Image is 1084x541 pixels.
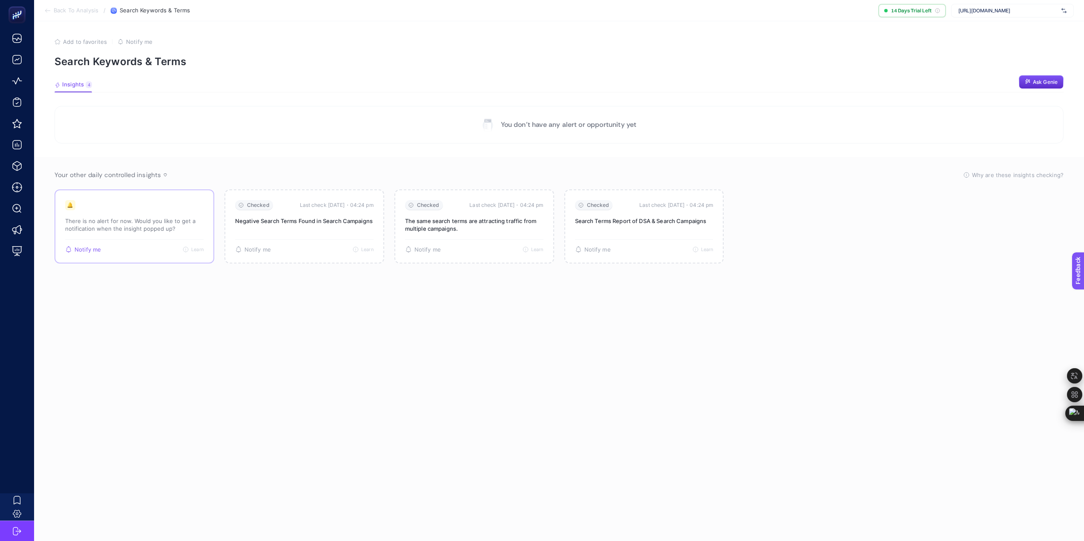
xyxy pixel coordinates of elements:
button: Notify me [405,246,441,253]
span: Ask Genie [1033,79,1058,86]
button: Learn [523,246,543,252]
span: Notify me [414,246,441,253]
time: Last check [DATE]・04:24 pm [639,201,713,209]
p: The same search terms are attracting traffic from multiple campaigns. [405,217,543,232]
span: Why are these insights checking? [972,171,1064,179]
section: Passive Insight Packages [55,189,1064,263]
span: Add to favorites [63,38,107,45]
span: Checked [587,202,610,209]
button: Notify me [118,38,152,45]
button: Learn [353,246,374,252]
time: Last check [DATE]・04:24 pm [300,201,374,209]
p: Search Terms Report of DSA & Search Campaigns [575,217,713,225]
div: 4 [86,81,92,88]
span: Notify me [584,246,611,253]
img: svg%3e [1061,6,1067,15]
span: Learn [531,246,543,252]
button: Learn [693,246,713,252]
span: Notify me [75,246,101,253]
button: Notify me [575,246,611,253]
p: Search Keywords & Terms [55,55,1064,68]
p: Negative Search Terms Found in Search Campaigns [235,217,374,225]
span: Checked [417,202,440,209]
button: Ask Genie [1019,75,1064,89]
span: Learn [191,246,204,252]
span: Insights [62,81,84,88]
button: Notify me [235,246,271,253]
span: / [104,7,106,14]
div: 🔔 [65,200,75,210]
button: Learn [183,246,204,252]
span: Feedback [5,3,32,9]
span: Learn [361,246,374,252]
span: Notify me [244,246,271,253]
span: Checked [247,202,270,209]
button: Add to favorites [55,38,107,45]
span: Back To Analysis [54,7,98,14]
span: 14 Days Trial Left [891,7,932,14]
span: Notify me [126,38,152,45]
time: Last check [DATE]・04:24 pm [469,201,543,209]
button: Notify me [65,246,101,253]
span: Learn [701,246,713,252]
p: You don’t have any alert or opportunity yet [501,120,637,130]
span: Your other daily controlled insights [55,171,161,179]
span: [URL][DOMAIN_NAME] [958,7,1058,14]
p: There is no alert for now. Would you like to get a notification when the insight popped up? [65,217,204,232]
span: Search Keywords & Terms [120,7,190,14]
